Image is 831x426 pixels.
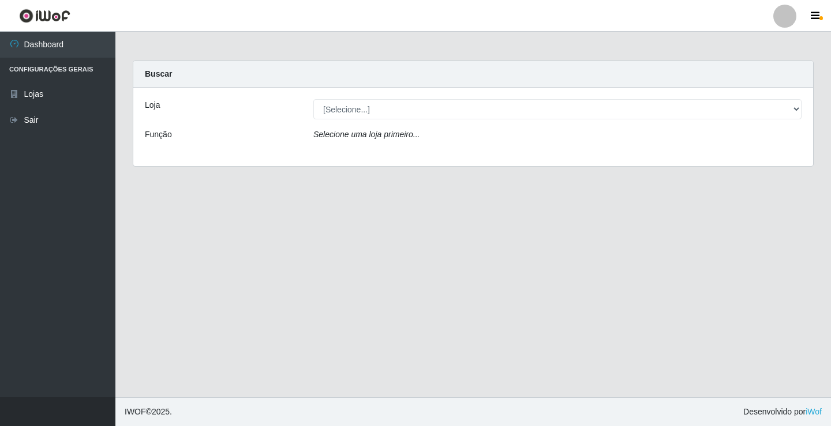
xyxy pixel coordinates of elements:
strong: Buscar [145,69,172,78]
span: Desenvolvido por [743,406,822,418]
label: Função [145,129,172,141]
i: Selecione uma loja primeiro... [313,130,420,139]
label: Loja [145,99,160,111]
span: IWOF [125,407,146,416]
a: iWof [806,407,822,416]
img: CoreUI Logo [19,9,70,23]
span: © 2025 . [125,406,172,418]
